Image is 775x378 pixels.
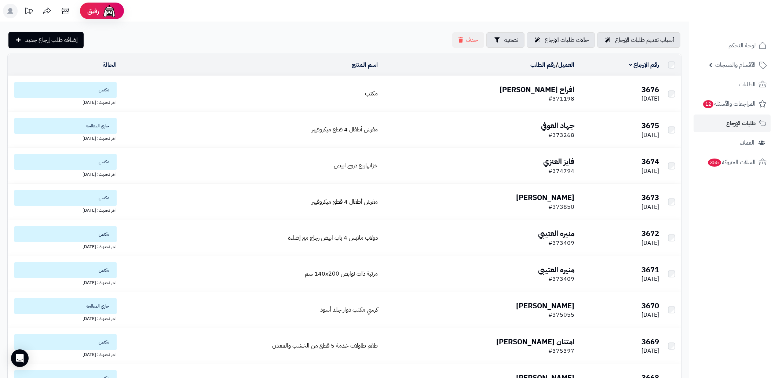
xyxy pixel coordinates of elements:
[102,4,117,18] img: ai-face.png
[11,278,117,286] div: اخر تحديث: [DATE]
[352,61,378,69] a: اسم المنتج
[272,341,378,350] a: طقم طاولات خدمة 5 قطع من الخشب والمعدن
[11,349,29,367] div: Open Intercom Messenger
[103,61,117,69] a: الحالة
[641,346,659,355] span: [DATE]
[548,275,574,283] span: #373409
[365,89,378,98] a: مكتب
[548,94,574,103] span: #371198
[548,346,574,355] span: #375397
[548,167,574,175] span: #374794
[11,350,117,358] div: اخر تحديث: [DATE]
[641,156,659,167] b: 3674
[615,36,674,44] span: أسباب تقديم طلبات الإرجاع
[500,84,574,95] b: افراح [PERSON_NAME]
[288,233,378,242] a: دولاب ملابس 4 باب ابيض زجاج مع إضاءة
[707,157,756,167] span: السلات المتروكة
[597,32,680,48] a: أسباب تقديم طلبات الإرجاع
[548,203,574,211] span: #373850
[641,275,659,283] span: [DATE]
[11,314,117,322] div: اخر تحديث: [DATE]
[694,95,771,113] a: المراجعات والأسئلة12
[548,131,574,139] span: #373268
[694,153,771,171] a: السلات المتروكة355
[11,242,117,250] div: اخر تحديث: [DATE]
[641,264,659,275] b: 3671
[504,36,518,44] span: تصفية
[641,310,659,319] span: [DATE]
[694,115,771,132] a: طلبات الإرجاع
[25,36,78,44] span: إضافة طلب إرجاع جديد
[381,54,577,76] td: /
[334,161,378,170] a: خزانهاربع دروج ابيض
[740,138,754,148] span: العملاء
[19,4,38,20] a: تحديثات المنصة
[739,79,756,90] span: الطلبات
[538,228,574,239] b: منيره العتيبي
[11,98,117,106] div: اخر تحديث: [DATE]
[641,94,659,103] span: [DATE]
[538,264,574,275] b: منيره العتيبي
[641,192,659,203] b: 3673
[14,118,117,134] span: جاري المعالجه
[702,99,756,109] span: المراجعات والأسئلة
[527,32,595,48] a: حالات طلبات الإرجاع
[728,40,756,51] span: لوحة التحكم
[641,239,659,247] span: [DATE]
[11,170,117,178] div: اخر تحديث: [DATE]
[545,36,589,44] span: حالات طلبات الإرجاع
[641,120,659,131] b: 3675
[641,203,659,211] span: [DATE]
[641,336,659,347] b: 3669
[694,37,771,54] a: لوحة التحكم
[87,7,99,15] span: رفيق
[516,300,574,311] b: [PERSON_NAME]
[14,298,117,314] span: جاري المعالجه
[548,239,574,247] span: #373409
[496,336,574,347] b: امتنان [PERSON_NAME]
[516,192,574,203] b: [PERSON_NAME]
[14,226,117,242] span: مكتمل
[558,61,574,69] a: العميل
[641,300,659,311] b: 3670
[703,100,713,108] span: 12
[320,305,378,314] a: كرسي مكتب دوار جلد أسود
[14,154,117,170] span: مكتمل
[641,84,659,95] b: 3676
[11,206,117,214] div: اخر تحديث: [DATE]
[312,125,378,134] a: مفرش أطفال 4 قطع ميكروفيبر
[641,228,659,239] b: 3672
[14,82,117,98] span: مكتمل
[466,36,478,44] span: حذف
[486,32,524,48] button: تصفية
[708,159,721,167] span: 355
[8,32,84,48] a: إضافة طلب إرجاع جديد
[641,131,659,139] span: [DATE]
[14,262,117,278] span: مكتمل
[452,32,484,48] button: حذف
[629,61,659,69] a: رقم الإرجاع
[14,334,117,350] span: مكتمل
[541,120,574,131] b: جهاد العوفي
[312,197,378,206] a: مفرش أطفال 4 قطع ميكروفيبر
[641,167,659,175] span: [DATE]
[726,118,756,128] span: طلبات الإرجاع
[14,190,117,206] span: مكتمل
[543,156,574,167] b: فايز العنزي
[530,61,556,69] a: رقم الطلب
[694,76,771,93] a: الطلبات
[305,269,378,278] a: مرتبة ذات نوابض 140x200 سم
[548,310,574,319] span: #375055
[694,134,771,152] a: العملاء
[715,60,756,70] span: الأقسام والمنتجات
[11,134,117,142] div: اخر تحديث: [DATE]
